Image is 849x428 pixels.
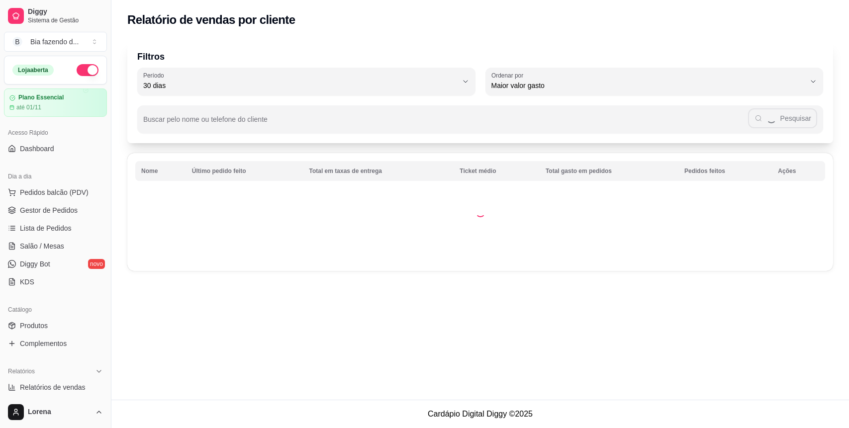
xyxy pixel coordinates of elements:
a: KDS [4,274,107,290]
h2: Relatório de vendas por cliente [127,12,295,28]
span: 30 dias [143,81,458,90]
span: Gestor de Pedidos [20,205,78,215]
span: Complementos [20,339,67,348]
span: KDS [20,277,34,287]
div: Loading [475,207,485,217]
span: Dashboard [20,144,54,154]
input: Buscar pelo nome ou telefone do cliente [143,118,748,128]
p: Filtros [137,50,823,64]
a: Produtos [4,318,107,334]
a: Relatórios de vendas [4,379,107,395]
a: Lista de Pedidos [4,220,107,236]
div: Acesso Rápido [4,125,107,141]
a: Salão / Mesas [4,238,107,254]
label: Período [143,71,167,80]
a: Complementos [4,336,107,351]
button: Select a team [4,32,107,52]
button: Alterar Status [77,64,98,76]
span: Relatórios de vendas [20,382,86,392]
span: Diggy [28,7,103,16]
span: Relatórios [8,367,35,375]
a: Plano Essencialaté 01/11 [4,88,107,117]
button: Período30 dias [137,68,475,95]
article: Plano Essencial [18,94,64,101]
span: Lorena [28,408,91,417]
div: Dia a dia [4,169,107,184]
span: Maior valor gasto [491,81,806,90]
span: Produtos [20,321,48,331]
article: até 01/11 [16,103,41,111]
button: Pedidos balcão (PDV) [4,184,107,200]
a: DiggySistema de Gestão [4,4,107,28]
span: Diggy Bot [20,259,50,269]
div: Bia fazendo d ... [30,37,79,47]
span: Salão / Mesas [20,241,64,251]
a: Diggy Botnovo [4,256,107,272]
div: Loja aberta [12,65,54,76]
button: Lorena [4,400,107,424]
div: Catálogo [4,302,107,318]
footer: Cardápio Digital Diggy © 2025 [111,400,849,428]
span: Lista de Pedidos [20,223,72,233]
a: Gestor de Pedidos [4,202,107,218]
span: Sistema de Gestão [28,16,103,24]
span: Pedidos balcão (PDV) [20,187,89,197]
span: B [12,37,22,47]
label: Ordenar por [491,71,527,80]
a: Dashboard [4,141,107,157]
button: Ordenar porMaior valor gasto [485,68,824,95]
